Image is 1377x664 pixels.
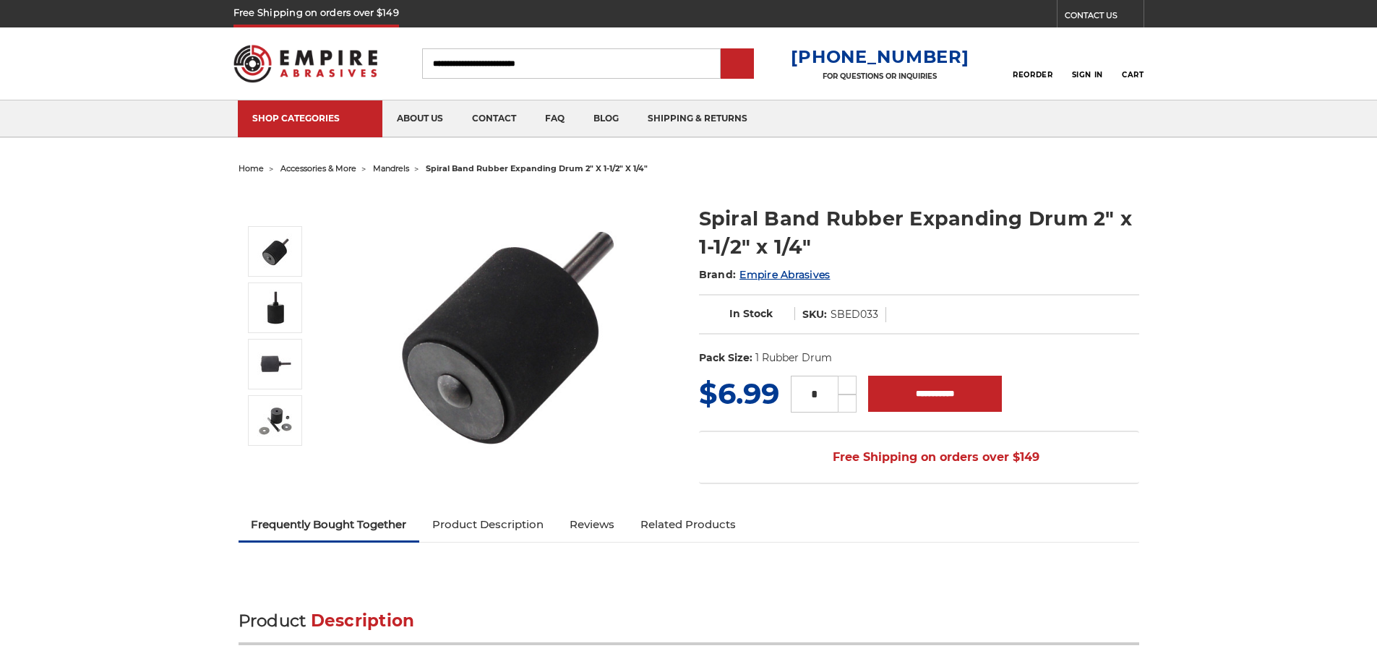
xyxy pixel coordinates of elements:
span: Cart [1122,70,1144,79]
div: SHOP CATEGORIES [252,113,368,124]
a: shipping & returns [633,100,762,137]
a: Reorder [1013,48,1052,79]
span: Free Shipping on orders over $149 [798,443,1039,472]
a: faq [531,100,579,137]
dt: SKU: [802,307,827,322]
button: Next [259,449,293,480]
dd: 1 Rubber Drum [755,350,832,366]
span: Reorder [1013,70,1052,79]
a: CONTACT US [1065,7,1144,27]
a: [PHONE_NUMBER] [791,46,969,67]
h1: Spiral Band Rubber Expanding Drum 2" x 1-1/2" x 1/4" [699,204,1139,261]
span: $6.99 [699,376,779,411]
a: contact [458,100,531,137]
a: Empire Abrasives [739,268,830,281]
span: Product [239,611,306,631]
span: spiral band rubber expanding drum 2" x 1-1/2" x 1/4" [426,163,648,173]
img: Empire Abrasives [233,35,378,92]
img: Angled profile of Black Hawk 2 inch x 1-1/2 inch expanding drum, optimal for metal finishing tasks. [362,189,651,478]
a: home [239,163,264,173]
span: Sign In [1072,70,1103,79]
img: Disassembled view of Empire Abrasives' 2 inch x 1-1/2 inch rubber expanding drum for die grinders. [257,402,293,439]
span: Description [311,611,415,631]
dt: Pack Size: [699,350,752,366]
a: Frequently Bought Together [239,509,420,540]
a: Reviews [557,509,627,540]
span: In Stock [729,307,773,320]
a: Related Products [627,509,749,540]
a: Cart [1122,48,1144,79]
img: Side profile of Empire Abrasives' 2 inch x 1-1/2 inch rubber drum, compatible with high-speed die... [257,346,293,382]
span: Brand: [699,268,737,281]
input: Submit [723,50,752,79]
a: blog [579,100,633,137]
a: about us [382,100,458,137]
a: Product Description [419,509,557,540]
img: Angled profile of Black Hawk 2 inch x 1-1/2 inch expanding drum, optimal for metal finishing tasks. [257,233,293,270]
img: Black Hawk 2 inch x 1-1/2 inch expanding rubber drum for spiral bands, ideal for professional met... [257,290,293,326]
a: accessories & more [280,163,356,173]
p: FOR QUESTIONS OR INQUIRIES [791,72,969,81]
dd: SBED033 [831,307,878,322]
button: Previous [259,195,293,226]
a: mandrels [373,163,409,173]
